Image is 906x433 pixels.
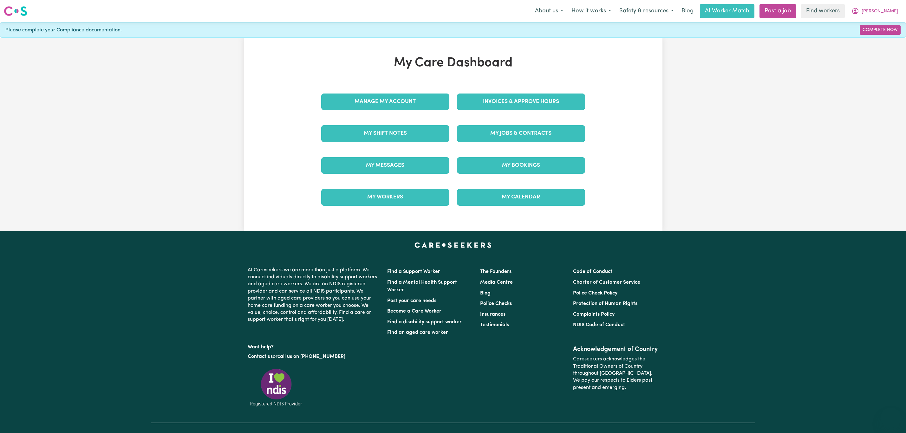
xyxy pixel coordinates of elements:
[847,4,902,18] button: My Account
[573,291,617,296] a: Police Check Policy
[277,354,345,359] a: call us on [PHONE_NUMBER]
[457,94,585,110] a: Invoices & Approve Hours
[573,269,612,274] a: Code of Conduct
[480,280,513,285] a: Media Centre
[531,4,567,18] button: About us
[414,242,492,248] a: Careseekers home page
[480,291,491,296] a: Blog
[387,269,440,274] a: Find a Support Worker
[321,157,449,174] a: My Messages
[4,5,27,17] img: Careseekers logo
[248,354,273,359] a: Contact us
[317,55,589,71] h1: My Care Dashboard
[457,189,585,205] a: My Calendar
[4,4,27,18] a: Careseekers logo
[881,408,901,428] iframe: Button to launch messaging window, conversation in progress
[480,312,505,317] a: Insurances
[248,341,380,351] p: Want help?
[573,280,640,285] a: Charter of Customer Service
[573,322,625,327] a: NDIS Code of Conduct
[573,346,658,353] h2: Acknowledgement of Country
[457,157,585,174] a: My Bookings
[480,322,509,327] a: Testimonials
[573,312,615,317] a: Complaints Policy
[5,26,122,34] span: Please complete your Compliance documentation.
[615,4,678,18] button: Safety & resources
[321,94,449,110] a: Manage My Account
[248,368,305,407] img: Registered NDIS provider
[759,4,796,18] a: Post a job
[321,189,449,205] a: My Workers
[801,4,845,18] a: Find workers
[567,4,615,18] button: How it works
[862,8,898,15] span: [PERSON_NAME]
[387,320,462,325] a: Find a disability support worker
[480,269,512,274] a: The Founders
[387,330,448,335] a: Find an aged care worker
[678,4,697,18] a: Blog
[387,309,441,314] a: Become a Care Worker
[321,125,449,142] a: My Shift Notes
[860,25,901,35] a: Complete Now
[480,301,512,306] a: Police Checks
[573,353,658,394] p: Careseekers acknowledges the Traditional Owners of Country throughout [GEOGRAPHIC_DATA]. We pay o...
[387,298,436,303] a: Post your care needs
[573,301,637,306] a: Protection of Human Rights
[248,351,380,363] p: or
[387,280,457,293] a: Find a Mental Health Support Worker
[457,125,585,142] a: My Jobs & Contracts
[700,4,754,18] a: AI Worker Match
[248,264,380,326] p: At Careseekers we are more than just a platform. We connect individuals directly to disability su...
